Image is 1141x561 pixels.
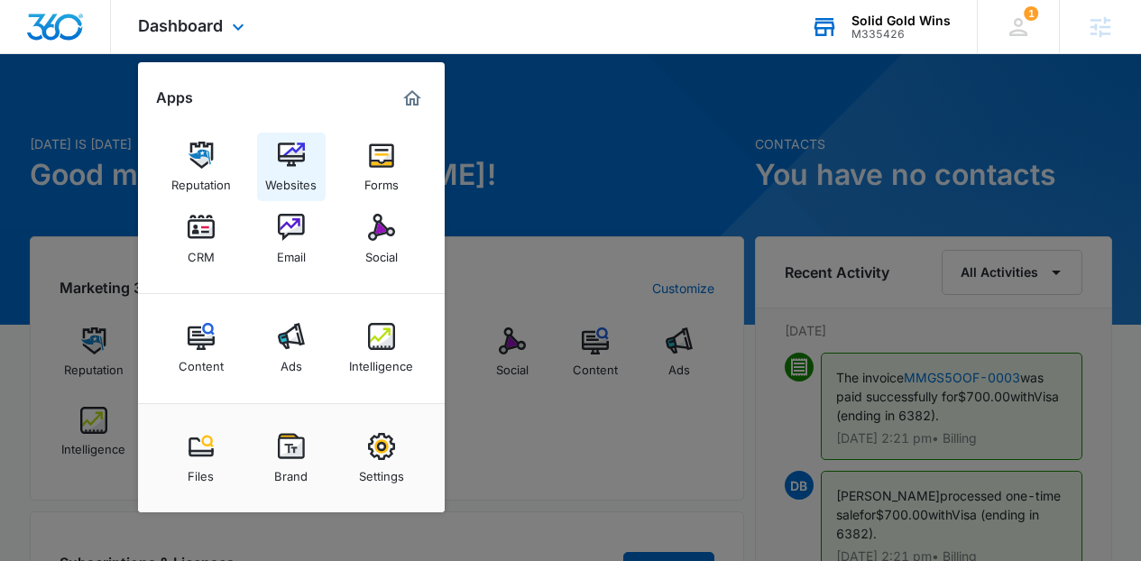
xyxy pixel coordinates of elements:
[257,205,326,273] a: Email
[281,350,302,373] div: Ads
[167,133,235,201] a: Reputation
[257,314,326,382] a: Ads
[364,169,399,192] div: Forms
[277,241,306,264] div: Email
[138,16,223,35] span: Dashboard
[257,424,326,492] a: Brand
[167,424,235,492] a: Files
[179,350,224,373] div: Content
[167,314,235,382] a: Content
[365,241,398,264] div: Social
[156,89,193,106] h2: Apps
[265,169,317,192] div: Websites
[398,84,427,113] a: Marketing 360® Dashboard
[257,133,326,201] a: Websites
[347,314,416,382] a: Intelligence
[1024,6,1038,21] div: notifications count
[188,460,214,483] div: Files
[347,424,416,492] a: Settings
[274,460,308,483] div: Brand
[359,460,404,483] div: Settings
[347,205,416,273] a: Social
[349,350,413,373] div: Intelligence
[347,133,416,201] a: Forms
[167,205,235,273] a: CRM
[851,14,951,28] div: account name
[171,169,231,192] div: Reputation
[1024,6,1038,21] span: 1
[188,241,215,264] div: CRM
[851,28,951,41] div: account id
